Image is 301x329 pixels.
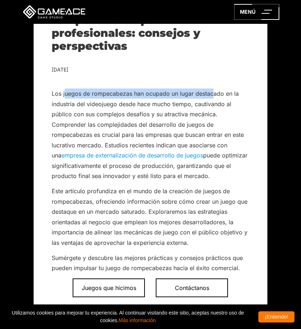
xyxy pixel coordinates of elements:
a: Contáctanos [156,278,228,297]
font: Los juegos de rompecabezas han ocupado un lugar destacado en la industria del videojuego desde ha... [52,90,244,159]
a: Más información [119,317,156,323]
font: Utilizamos cookies para mejorar tu experiencia. Al continuar visitando este sitio, aceptas nuestr... [12,310,244,323]
font: Este artículo profundiza en el mundo de la creación de juegos de rompecabezas, ofreciendo informa... [52,187,248,246]
font: Desarrollo de juegos de rompecabezas para profesionales: consejos y perspectivas [52,0,200,53]
font: [DATE] [52,66,68,73]
font: puede optimizar significativamente el proceso de producción, garantizando que el producto final s... [52,152,248,179]
a: Juegos que hicimos [73,278,145,297]
a: empresa de externalización de desarrollo de juegos [61,152,203,159]
font: Juegos que hicimos [82,284,136,291]
a: menú [234,4,279,20]
font: Sumérgete y descubre las mejores prácticas y consejos prácticos que pueden impulsar tu juego de r... [52,254,243,272]
font: ¡Entiendo! [265,314,288,320]
font: Contáctanos [175,284,209,291]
